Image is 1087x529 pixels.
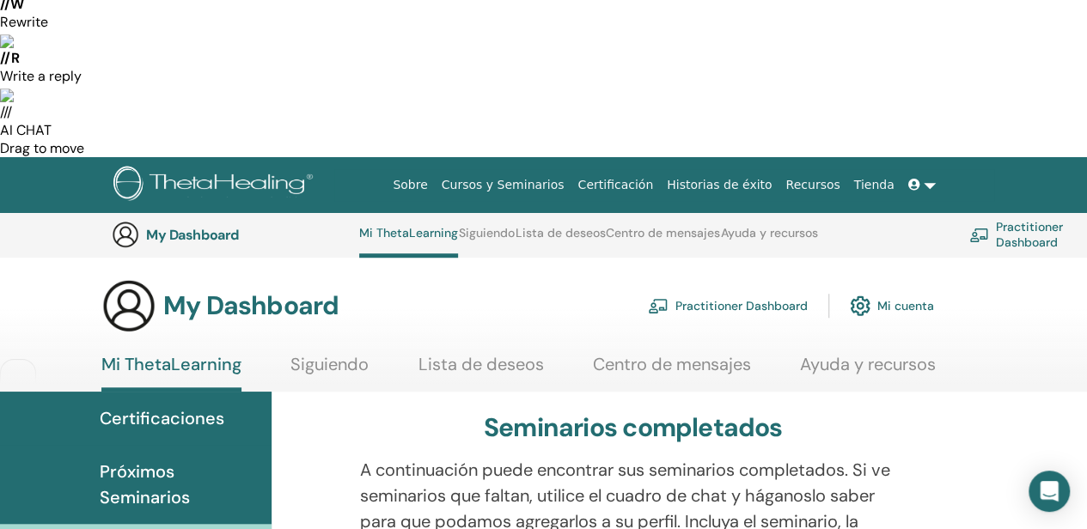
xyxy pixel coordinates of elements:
[779,169,846,201] a: Recursos
[847,169,901,201] a: Tienda
[571,169,660,201] a: Certificación
[290,354,369,387] a: Siguiendo
[146,227,318,243] h3: My Dashboard
[800,354,936,387] a: Ayuda y recursos
[484,412,782,443] h3: Seminarios completados
[386,169,434,201] a: Sobre
[516,226,606,253] a: Lista de deseos
[606,226,720,253] a: Centro de mensajes
[1029,471,1070,512] div: Open Intercom Messenger
[100,405,224,431] span: Certificaciones
[660,169,779,201] a: Historias de éxito
[459,226,515,253] a: Siguiendo
[112,221,139,248] img: generic-user-icon.jpg
[850,287,934,325] a: Mi cuenta
[648,287,808,325] a: Practitioner Dashboard
[100,459,258,510] span: Próximos Seminarios
[418,354,544,387] a: Lista de deseos
[435,169,571,201] a: Cursos y Seminarios
[163,290,339,321] h3: My Dashboard
[593,354,751,387] a: Centro de mensajes
[850,291,870,320] img: cog.svg
[969,228,989,242] img: chalkboard-teacher.svg
[101,354,241,392] a: Mi ThetaLearning
[359,226,458,258] a: Mi ThetaLearning
[648,298,669,313] img: chalkboard-teacher.svg
[113,166,319,204] img: logo.png
[721,226,818,253] a: Ayuda y recursos
[101,278,156,333] img: generic-user-icon.jpg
